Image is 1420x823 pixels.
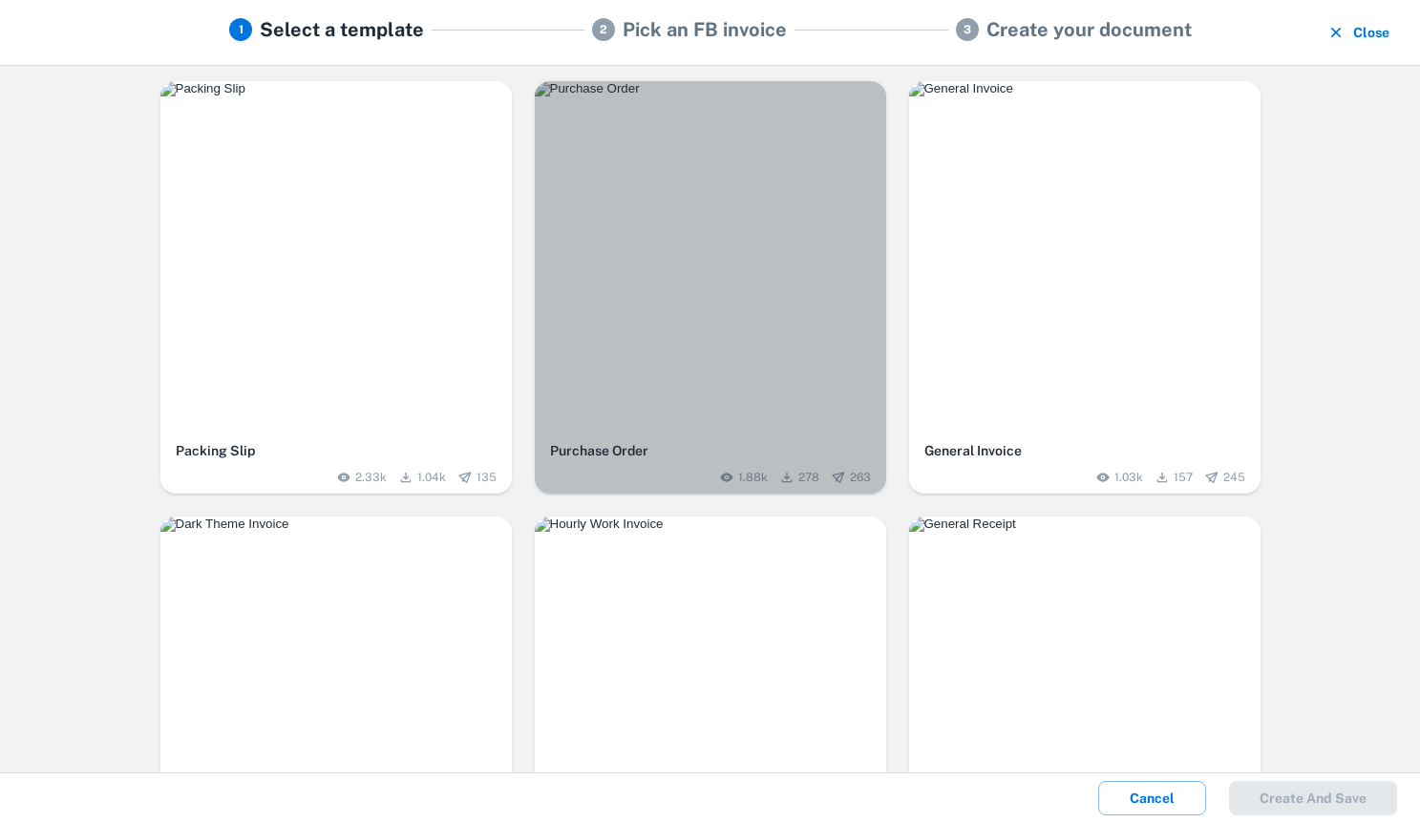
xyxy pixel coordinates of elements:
[600,23,607,36] text: 2
[909,81,1261,96] img: General Invoice
[850,469,871,486] span: 263
[798,469,819,486] span: 278
[623,15,787,44] h5: Pick an FB invoice
[535,81,886,96] img: Purchase Order
[238,23,243,36] text: 1
[909,81,1261,494] button: General InvoiceGeneral Invoice1.03k157245
[160,517,512,532] img: Dark Theme Invoice
[1114,469,1143,486] span: 1.03k
[550,440,871,461] h6: Purchase Order
[417,469,446,486] span: 1.04k
[160,81,512,96] img: Packing Slip
[1323,15,1397,50] button: Close
[477,469,497,486] span: 135
[1223,469,1245,486] span: 245
[176,440,497,461] h6: Packing Slip
[1098,781,1206,815] button: Cancel
[355,469,387,486] span: 2.33k
[964,23,971,36] text: 3
[535,81,886,494] button: Purchase OrderPurchase Order1.88k278263
[535,517,886,532] img: Hourly Work Invoice
[909,517,1261,532] img: General Receipt
[924,440,1245,461] h6: General Invoice
[986,15,1192,44] h5: Create your document
[738,469,768,486] span: 1.88k
[260,15,424,44] h5: Select a template
[1174,469,1193,486] span: 157
[160,81,512,494] button: Packing SlipPacking Slip2.33k1.04k135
